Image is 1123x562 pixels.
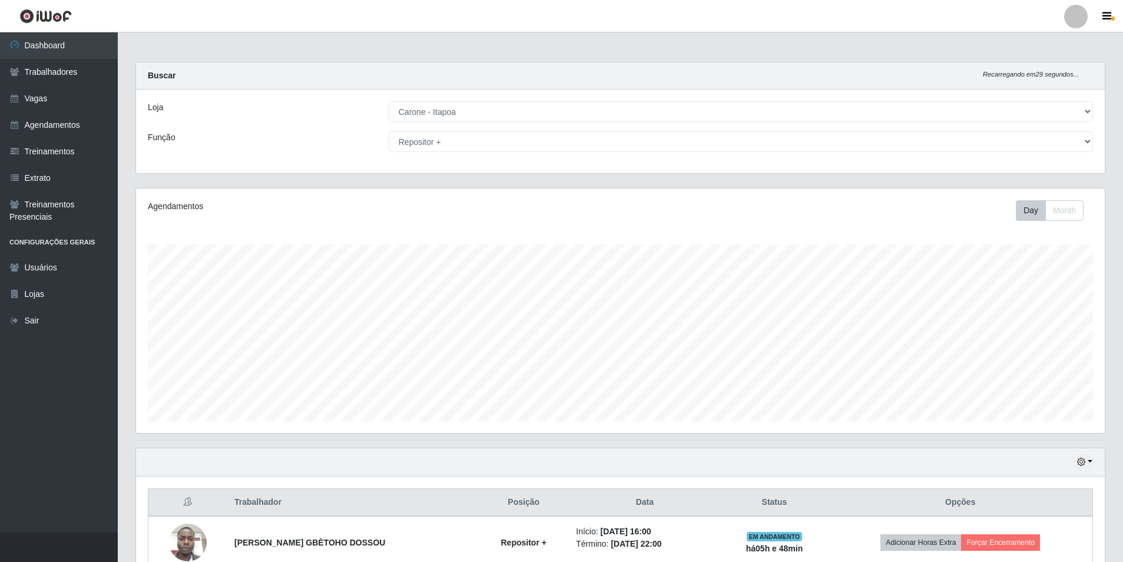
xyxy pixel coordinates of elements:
time: [DATE] 22:00 [611,539,661,548]
span: EM ANDAMENTO [747,532,803,541]
th: Trabalhador [227,489,478,517]
button: Day [1016,200,1046,221]
i: Recarregando em 29 segundos... [983,71,1079,78]
time: [DATE] 16:00 [601,527,651,536]
li: Término: [576,538,713,550]
img: CoreUI Logo [19,9,72,24]
th: Data [569,489,720,517]
label: Loja [148,101,163,114]
button: Forçar Encerramento [961,534,1040,551]
strong: há 05 h e 48 min [746,544,803,553]
label: Função [148,131,175,144]
div: First group [1016,200,1084,221]
strong: [PERSON_NAME] GBÈTOHO DOSSOU [234,538,385,547]
button: Adicionar Horas Extra [880,534,961,551]
div: Toolbar with button groups [1016,200,1093,221]
th: Opções [829,489,1093,517]
th: Posição [478,489,569,517]
div: Agendamentos [148,200,531,213]
button: Month [1045,200,1084,221]
strong: Repositor + [501,538,546,547]
strong: Buscar [148,71,175,80]
li: Início: [576,525,713,538]
th: Status [720,489,828,517]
